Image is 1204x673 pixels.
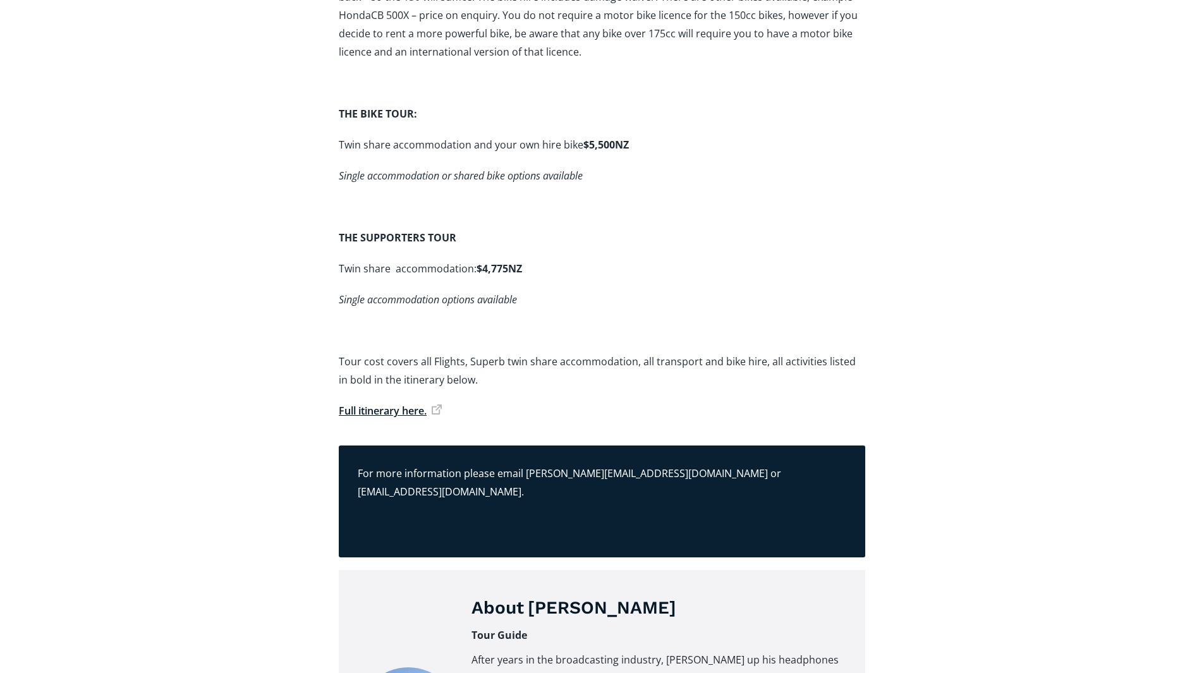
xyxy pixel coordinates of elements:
[339,231,456,245] strong: THE SUPPORTERS TOUR
[471,626,846,645] div: Tour Guide
[528,595,676,620] h3: [PERSON_NAME]
[583,138,629,152] strong: $5,500NZ
[477,262,522,276] strong: $4,775NZ
[339,136,865,154] p: Twin share accommodation and your own hire bike
[339,322,865,340] p: ‍
[358,514,846,532] p: ‍
[339,293,517,306] em: Single accommodation options available
[339,107,417,121] strong: THE BIKE TOUR:
[471,595,524,620] h3: About
[339,260,865,278] p: Twin share accommodation:
[358,464,846,501] p: For more information please email [PERSON_NAME][EMAIL_ADDRESS][DOMAIN_NAME] or [EMAIL_ADDRESS][DO...
[339,353,865,389] p: Tour cost covers all Flights, Superb twin share accommodation, all transport and bike hire, all a...
[339,74,865,92] p: ‍
[339,404,442,418] a: Full itinerary here.
[339,198,865,216] p: ‍
[339,169,583,183] em: Single accommodation or shared bike options available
